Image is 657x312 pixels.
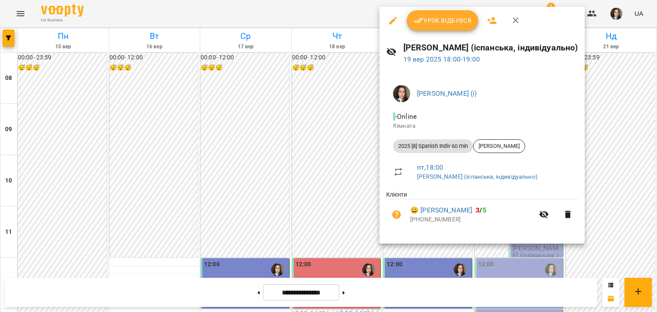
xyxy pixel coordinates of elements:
[393,122,571,130] p: Кімната
[473,139,525,153] div: [PERSON_NAME]
[482,206,486,214] span: 5
[476,206,479,214] span: 3
[393,112,418,121] span: - Online
[417,163,443,171] a: пт , 18:00
[403,55,480,63] a: 19 вер 2025 18:00-19:00
[403,41,578,54] h6: [PERSON_NAME] (іспанська, індивідуально)
[393,85,410,102] img: 44d3d6facc12e0fb6bd7f330c78647dd.jfif
[410,205,472,215] a: 😀 [PERSON_NAME]
[410,215,534,224] p: [PHONE_NUMBER]
[417,173,538,180] a: [PERSON_NAME] (іспанська, індивідуально)
[407,10,479,31] button: Урок відбувся
[474,142,525,150] span: [PERSON_NAME]
[414,15,472,26] span: Урок відбувся
[476,206,486,214] b: /
[417,89,477,97] a: [PERSON_NAME] (і)
[393,142,473,150] span: 2025 [8] Spanish Indiv 60 min
[386,190,578,233] ul: Клієнти
[386,204,407,225] button: Візит ще не сплачено. Додати оплату?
